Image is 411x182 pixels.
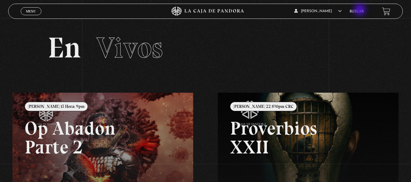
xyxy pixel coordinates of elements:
h2: En [48,33,364,62]
a: View your shopping cart [382,7,390,15]
a: Buscar [350,10,364,13]
span: [PERSON_NAME] [294,9,342,13]
span: Menu [26,9,36,13]
span: Vivos [96,30,163,65]
span: Cerrar [24,15,38,19]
